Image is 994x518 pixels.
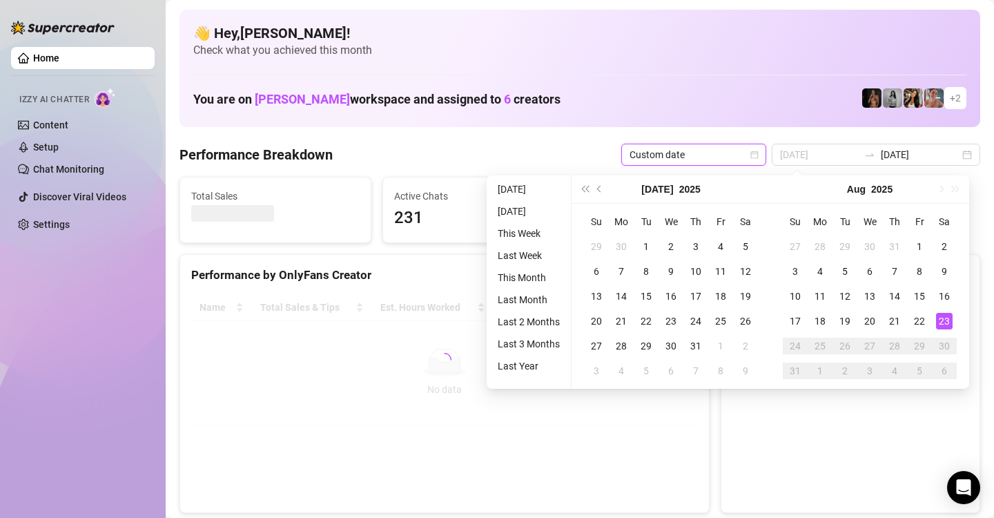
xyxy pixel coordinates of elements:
[255,92,350,106] span: [PERSON_NAME]
[613,338,630,354] div: 28
[832,358,857,383] td: 2025-09-02
[95,88,116,108] img: AI Chatter
[837,338,853,354] div: 26
[663,313,679,329] div: 23
[613,313,630,329] div: 21
[708,309,733,334] td: 2025-07-25
[659,234,683,259] td: 2025-07-02
[862,88,881,108] img: the_bohema
[932,259,957,284] td: 2025-08-09
[492,314,565,330] li: Last 2 Months
[638,363,654,379] div: 5
[907,309,932,334] td: 2025-08-22
[688,263,704,280] div: 10
[783,358,808,383] td: 2025-08-31
[492,291,565,308] li: Last Month
[33,52,59,64] a: Home
[634,358,659,383] td: 2025-08-05
[634,284,659,309] td: 2025-07-15
[688,313,704,329] div: 24
[832,209,857,234] th: Tu
[179,145,333,164] h4: Performance Breakdown
[936,263,953,280] div: 9
[847,175,866,203] button: Choose a month
[936,238,953,255] div: 2
[588,363,605,379] div: 3
[659,334,683,358] td: 2025-07-30
[936,338,953,354] div: 30
[886,363,903,379] div: 4
[861,313,878,329] div: 20
[504,92,511,106] span: 6
[663,338,679,354] div: 30
[832,234,857,259] td: 2025-07-29
[659,259,683,284] td: 2025-07-09
[609,259,634,284] td: 2025-07-07
[708,209,733,234] th: Fr
[832,309,857,334] td: 2025-08-19
[641,175,673,203] button: Choose a month
[33,219,70,230] a: Settings
[712,288,729,305] div: 18
[950,90,961,106] span: + 2
[688,338,704,354] div: 31
[783,334,808,358] td: 2025-08-24
[911,338,928,354] div: 29
[191,189,360,204] span: Total Sales
[683,259,708,284] td: 2025-07-10
[932,284,957,309] td: 2025-08-16
[737,338,754,354] div: 2
[886,288,903,305] div: 14
[191,266,698,285] div: Performance by OnlyFans Creator
[688,238,704,255] div: 3
[492,269,565,286] li: This Month
[861,238,878,255] div: 30
[907,209,932,234] th: Fr
[394,205,563,231] span: 231
[638,288,654,305] div: 15
[864,149,875,160] span: swap-right
[683,334,708,358] td: 2025-07-31
[883,88,902,108] img: A
[787,338,803,354] div: 24
[812,313,828,329] div: 18
[733,309,758,334] td: 2025-07-26
[882,209,907,234] th: Th
[683,309,708,334] td: 2025-07-24
[947,471,980,504] div: Open Intercom Messenger
[737,263,754,280] div: 12
[812,238,828,255] div: 28
[832,284,857,309] td: 2025-08-12
[857,234,882,259] td: 2025-07-30
[492,336,565,352] li: Last 3 Months
[783,209,808,234] th: Su
[708,334,733,358] td: 2025-08-01
[737,363,754,379] div: 9
[861,263,878,280] div: 6
[787,263,803,280] div: 3
[609,309,634,334] td: 2025-07-21
[783,234,808,259] td: 2025-07-27
[882,259,907,284] td: 2025-08-07
[857,358,882,383] td: 2025-09-03
[11,21,115,35] img: logo-BBDzfeDw.svg
[609,209,634,234] th: Mo
[592,175,607,203] button: Previous month (PageUp)
[861,363,878,379] div: 3
[808,259,832,284] td: 2025-08-04
[857,334,882,358] td: 2025-08-27
[733,284,758,309] td: 2025-07-19
[733,209,758,234] th: Sa
[907,334,932,358] td: 2025-08-29
[812,288,828,305] div: 11
[932,334,957,358] td: 2025-08-30
[588,238,605,255] div: 29
[882,334,907,358] td: 2025-08-28
[837,263,853,280] div: 5
[871,175,893,203] button: Choose a year
[33,142,59,153] a: Setup
[904,88,923,108] img: AdelDahan
[936,313,953,329] div: 23
[780,147,859,162] input: Start date
[609,284,634,309] td: 2025-07-14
